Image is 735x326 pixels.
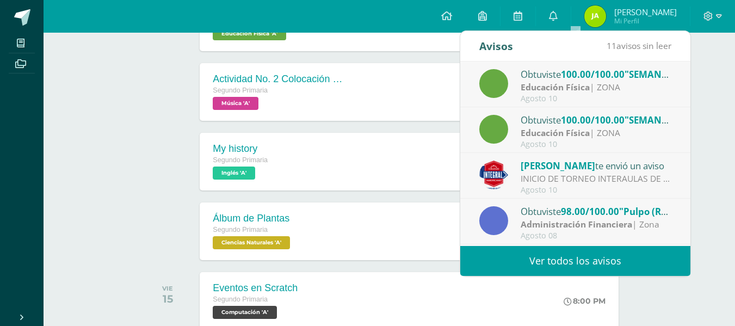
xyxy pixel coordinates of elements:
[561,205,619,218] span: 98.00/100.00
[584,5,606,27] img: 016ef1bb59c5cd5934d5a01fc77ea226.png
[521,81,672,94] div: | ZONA
[619,205,703,218] span: "Pulpo (Reciclaje)"
[479,161,508,189] img: 387ed2a8187a40742b44cf00216892d1.png
[521,127,590,139] strong: Educación Física
[162,292,173,305] div: 15
[521,127,672,139] div: | ZONA
[521,173,672,185] div: INICIO DE TORNEO INTERAULAS DE FUTBOL, CATEGORIAS FEMENINA Y MASCULINA: AVIDSO IMPORTANTE. LA SIG...
[521,186,672,195] div: Agosto 10
[213,226,268,233] span: Segundo Primaria
[614,7,677,17] span: [PERSON_NAME]
[213,73,343,85] div: Actividad No. 2 Colocación de las notas musicales en líneas y espacios del pentagrama.
[521,218,672,231] div: | Zona
[521,158,672,173] div: te envió un aviso
[460,246,690,276] a: Ver todos los avisos
[521,159,595,172] span: [PERSON_NAME]
[561,114,625,126] span: 100.00/100.00
[213,213,293,224] div: Álbum de Plantas
[213,306,277,319] span: Computación 'A'
[213,296,268,303] span: Segundo Primaria
[213,97,258,110] span: Música 'A'
[213,27,286,40] span: Educación Física 'A'
[521,140,672,149] div: Agosto 10
[614,16,677,26] span: Mi Perfil
[213,156,268,164] span: Segundo Primaria
[521,204,672,218] div: Obtuviste en
[213,236,290,249] span: Ciencias Naturales 'A'
[521,113,672,127] div: Obtuviste en
[521,81,590,93] strong: Educación Física
[561,68,625,81] span: 100.00/100.00
[479,31,513,61] div: Avisos
[625,114,680,126] span: "SEMANA 1"
[213,87,268,94] span: Segundo Primaria
[607,40,671,52] span: avisos sin leer
[521,231,672,241] div: Agosto 08
[521,67,672,81] div: Obtuviste en
[213,167,255,180] span: Inglés 'A'
[607,40,616,52] span: 11
[625,68,680,81] span: "SEMANA 2"
[564,296,606,306] div: 8:00 PM
[521,218,632,230] strong: Administración Financiera
[213,143,268,155] div: My history
[521,94,672,103] div: Agosto 10
[162,285,173,292] div: VIE
[213,282,298,294] div: Eventos en Scratch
